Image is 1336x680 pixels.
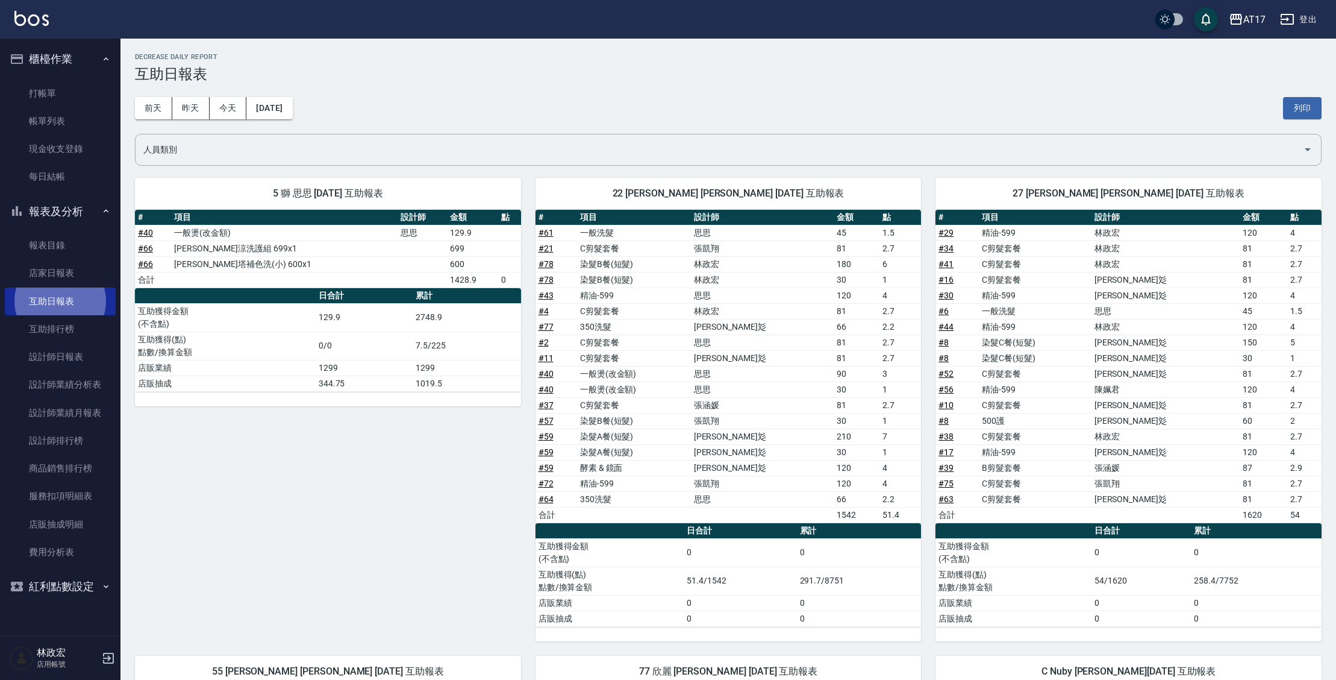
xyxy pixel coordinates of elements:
td: 2.7 [1287,476,1322,491]
a: 店家日報表 [5,259,116,287]
td: 87 [1240,460,1287,476]
td: 染髮B餐(短髮) [577,272,691,288]
td: 150 [1240,335,1287,350]
td: 2.2 [879,491,921,507]
td: 思思 [691,491,834,507]
td: 120 [1240,382,1287,397]
td: 5 [1287,335,1322,350]
button: 列印 [1283,97,1322,119]
td: B剪髮套餐 [979,460,1091,476]
span: 22 [PERSON_NAME] [PERSON_NAME] [DATE] 互助報表 [550,187,907,200]
td: C剪髮套餐 [979,491,1091,507]
a: #37 [538,400,554,410]
table: a dense table [135,288,521,392]
th: 點 [1287,210,1322,225]
td: 2.7 [1287,366,1322,382]
td: 1 [879,444,921,460]
th: 金額 [834,210,879,225]
a: #44 [938,322,954,332]
td: 0 [1091,538,1191,567]
th: 設計師 [691,210,834,225]
th: # [535,210,577,225]
td: C剪髮套餐 [979,272,1091,288]
td: 2.7 [1287,241,1322,256]
td: 1620 [1240,507,1287,523]
a: #8 [938,338,949,347]
a: #41 [938,259,954,269]
td: 81 [834,397,879,413]
a: #59 [538,463,554,473]
td: 81 [834,350,879,366]
td: 精油-599 [979,382,1091,397]
td: 30 [834,413,879,429]
button: AT17 [1224,7,1270,32]
td: 思思 [691,335,834,350]
td: 120 [834,476,879,491]
td: 林政宏 [1091,241,1240,256]
td: 129.9 [447,225,498,241]
td: 66 [834,491,879,507]
td: 一般燙(改金額) [577,382,691,397]
td: 1 [879,272,921,288]
th: 金額 [1240,210,1287,225]
td: 2.7 [879,335,921,350]
td: 344.75 [316,376,413,391]
td: 0 [1091,611,1191,626]
th: 日合計 [316,288,413,304]
td: 2.7 [879,241,921,256]
td: 酵素 & 鏡面 [577,460,691,476]
a: 互助日報表 [5,288,116,315]
a: #17 [938,447,954,457]
a: #66 [138,259,153,269]
a: #4 [538,306,549,316]
a: #66 [138,244,153,253]
td: 7.5/225 [413,332,520,360]
td: 互助獲得金額 (不含點) [135,303,316,332]
td: 染髮A餐(短髮) [577,429,691,444]
td: 350洗髮 [577,319,691,335]
td: 精油-599 [979,444,1091,460]
a: 店販抽成明細 [5,511,116,538]
td: 81 [1240,429,1287,444]
img: Logo [14,11,49,26]
td: 66 [834,319,879,335]
td: 4 [879,476,921,491]
td: 3 [879,366,921,382]
a: #72 [538,479,554,488]
h5: 林政宏 [37,647,98,659]
td: 精油-599 [577,288,691,303]
td: 林政宏 [1091,256,1240,272]
td: 2.7 [1287,429,1322,444]
td: [PERSON_NAME]彣 [1091,413,1240,429]
td: 0 [684,595,796,611]
td: 1299 [413,360,520,376]
a: #52 [938,369,954,379]
td: 81 [1240,476,1287,491]
th: 項目 [577,210,691,225]
td: 思思 [691,382,834,397]
td: 林政宏 [1091,429,1240,444]
a: #30 [938,291,954,300]
td: [PERSON_NAME]彣 [1091,444,1240,460]
button: 紅利點數設定 [5,571,116,602]
td: 思思 [398,225,447,241]
td: 0 [797,538,922,567]
td: 店販抽成 [935,611,1091,626]
th: 項目 [171,210,398,225]
th: 設計師 [398,210,447,225]
td: 1299 [316,360,413,376]
a: #38 [938,432,954,441]
td: C剪髮套餐 [577,303,691,319]
td: 1 [879,382,921,397]
td: 30 [834,382,879,397]
td: 林政宏 [1091,319,1240,335]
td: 210 [834,429,879,444]
div: AT17 [1243,12,1266,27]
td: C剪髮套餐 [577,350,691,366]
td: C剪髮套餐 [979,256,1091,272]
td: 染髮A餐(短髮) [577,444,691,460]
td: 精油-599 [577,476,691,491]
td: 51.4/1542 [684,567,796,595]
td: 0 [684,611,796,626]
td: C剪髮套餐 [979,476,1091,491]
